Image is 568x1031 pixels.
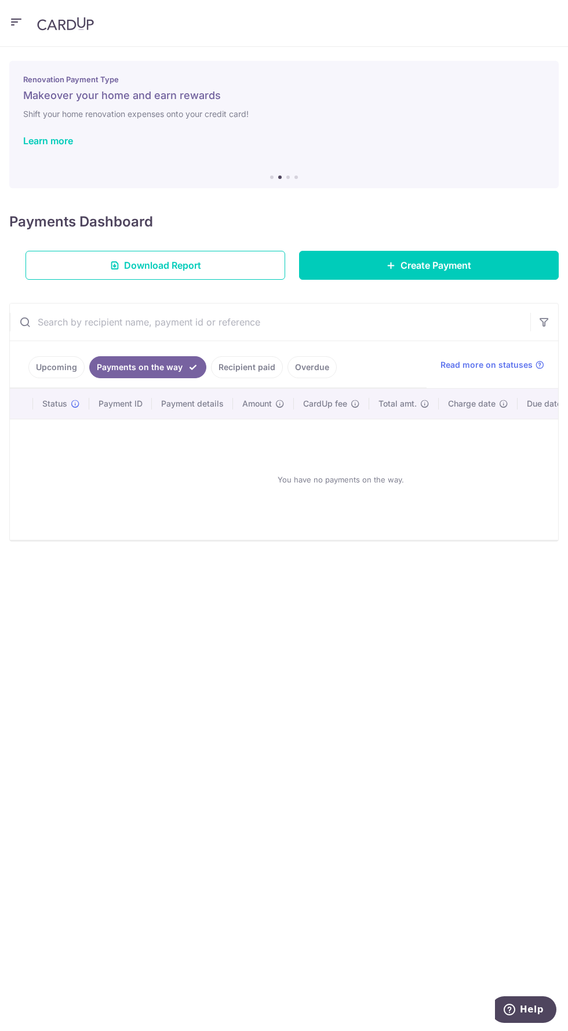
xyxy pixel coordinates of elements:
[124,258,201,272] span: Download Report
[303,398,347,410] span: CardUp fee
[23,89,545,103] h5: Makeover your home and earn rewards
[242,398,272,410] span: Amount
[89,389,152,419] th: Payment ID
[495,996,556,1025] iframe: Opens a widget where you can find more information
[42,398,67,410] span: Status
[299,251,559,280] a: Create Payment
[26,251,285,280] a: Download Report
[89,356,206,378] a: Payments on the way
[527,398,562,410] span: Due date
[10,304,530,341] input: Search by recipient name, payment id or reference
[23,75,545,84] p: Renovation Payment Type
[378,398,417,410] span: Total amt.
[440,359,544,371] a: Read more on statuses
[23,135,73,147] a: Learn more
[37,17,94,31] img: CardUp
[152,389,233,419] th: Payment details
[211,356,283,378] a: Recipient paid
[28,356,85,378] a: Upcoming
[23,107,545,121] h6: Shift your home renovation expenses onto your credit card!
[287,356,337,378] a: Overdue
[400,258,471,272] span: Create Payment
[440,359,533,371] span: Read more on statuses
[448,398,496,410] span: Charge date
[9,211,153,232] h4: Payments Dashboard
